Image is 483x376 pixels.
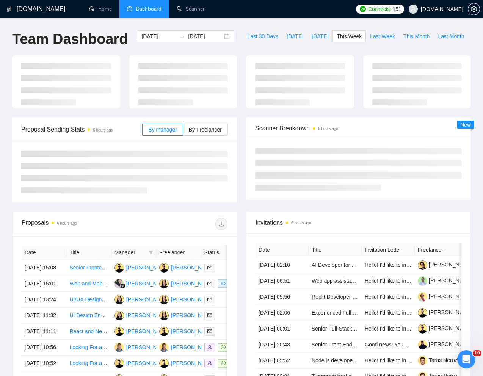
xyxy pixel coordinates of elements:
[318,127,338,131] time: 6 hours ago
[159,279,169,288] img: NB
[418,292,427,302] img: c1uRlfXwpBAMZQzrou_T43XaFKhEAC-ie_GEmGJqcWWEjHc6WXNX_uYxuISRY5XTlb
[256,243,309,257] th: Date
[207,313,212,318] span: mail
[171,343,215,351] div: [PERSON_NAME]
[22,356,66,371] td: [DATE] 10:52
[156,245,201,260] th: Freelancer
[12,30,128,48] h1: Team Dashboard
[207,281,212,286] span: mail
[309,273,362,289] td: Web app assistance
[189,127,222,133] span: By Freelancer
[141,32,176,41] input: Start date
[207,329,212,334] span: mail
[159,359,169,368] img: YS
[468,6,480,12] span: setting
[418,276,427,286] img: c1drr73fNZth4-NGpTZcfsUC_OZlah58o2gigyy2M4QlPtaWY0yws961X4N8XaxhFn
[207,345,212,349] span: user-add
[126,295,170,304] div: [PERSON_NAME]
[418,324,427,334] img: c1SzIbEPm00t23SiHkyARVMOmVneCY9unz2SixVBO24ER7hE6G1mrrfMXK5DrmUIab
[368,5,391,13] span: Connects:
[438,32,464,41] span: Last Month
[256,337,309,353] td: [DATE] 20:48
[93,128,113,132] time: 6 hours ago
[114,327,124,336] img: YS
[177,6,205,12] a: searchScanner
[403,32,430,41] span: This Month
[418,262,472,268] a: [PERSON_NAME]
[126,263,170,272] div: [PERSON_NAME]
[66,340,111,356] td: Looking For a Frontend freelancer
[114,328,170,334] a: YS[PERSON_NAME]
[114,296,170,302] a: NB[PERSON_NAME]
[22,308,66,324] td: [DATE] 11:32
[312,262,481,268] a: AI Developer for Roadmap Completion & Avatar Persona Customization
[171,327,215,335] div: [PERSON_NAME]
[243,30,282,42] button: Last 30 Days
[126,359,170,367] div: [PERSON_NAME]
[69,265,201,271] a: Senior Frontend Engineer (React) — Audit Remediation
[256,353,309,369] td: [DATE] 05:52
[114,311,124,320] img: NB
[69,360,150,366] a: Looking For a Frontend freelancer
[159,311,169,320] img: NB
[256,218,461,227] span: Invitations
[360,6,366,12] img: upwork-logo.png
[114,360,170,366] a: YS[PERSON_NAME]
[473,350,481,356] span: 10
[66,260,111,276] td: Senior Frontend Engineer (React) — Audit Remediation
[159,312,215,318] a: NB[PERSON_NAME]
[69,280,201,287] a: Web and Mobile Figma Designer Needed (Independent)
[114,264,170,270] a: YS[PERSON_NAME]
[418,260,427,270] img: c14J798sJin7A7Mao0eZ5tP9r1w8eFJcwVRC-pYbcqkEI-GtdsbrmjM67kuMuWBJZI
[126,343,170,351] div: [PERSON_NAME]
[393,5,401,13] span: 151
[415,243,468,257] th: Freelancer
[418,308,427,318] img: c1SzIbEPm00t23SiHkyARVMOmVneCY9unz2SixVBO24ER7hE6G1mrrfMXK5DrmUIab
[159,343,169,352] img: AK
[66,292,111,308] td: UI/UX Designer Needed for SaaS Language Services Website
[159,328,215,334] a: YS[PERSON_NAME]
[114,359,124,368] img: YS
[66,324,111,340] td: React and Next.js Website Development with Lead Generation Features
[247,32,278,41] span: Last 30 Days
[287,32,303,41] span: [DATE]
[159,296,215,302] a: NB[PERSON_NAME]
[22,324,66,340] td: [DATE] 11:11
[120,283,125,288] img: gigradar-bm.png
[114,344,170,350] a: AK[PERSON_NAME]
[136,6,162,12] span: Dashboard
[66,276,111,292] td: Web and Mobile Figma Designer Needed (Independent)
[179,33,185,39] span: to
[291,221,311,225] time: 6 hours ago
[370,32,395,41] span: Last Week
[207,297,212,302] span: mail
[418,341,472,347] a: [PERSON_NAME]
[159,360,215,366] a: YS[PERSON_NAME]
[89,6,112,12] a: homeHome
[148,127,177,133] span: By manager
[159,280,215,286] a: NB[PERSON_NAME]
[307,30,332,42] button: [DATE]
[114,279,124,288] img: FF
[127,6,132,11] span: dashboard
[21,125,142,134] span: Proposal Sending Stats
[114,263,124,273] img: YS
[159,264,215,270] a: YS[PERSON_NAME]
[204,248,235,257] span: Status
[66,308,111,324] td: UI Design Enhancement for Website
[256,273,309,289] td: [DATE] 06:51
[22,245,66,260] th: Date
[312,342,459,348] a: Senior Front-End Developer (Next.js) — Real-Estate Ops MVP
[221,281,226,286] span: eye
[309,243,362,257] th: Title
[179,33,185,39] span: swap-right
[309,321,362,337] td: Senior Full-Stack Developers Needed - NodeJS, TypeScript, AWS, CloudFlare, PostgreSQL, Redis
[309,305,362,321] td: Experienced Full Stack Developer for AI Platform Development
[22,276,66,292] td: [DATE] 15:01
[22,292,66,308] td: [DATE] 13:24
[255,124,462,133] span: Scanner Breakdown
[309,289,362,305] td: Replit Developer Needed to Build MVP V2 of AI-Powered Resume Builder
[149,250,153,255] span: filter
[114,343,124,352] img: AK
[159,344,215,350] a: AK[PERSON_NAME]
